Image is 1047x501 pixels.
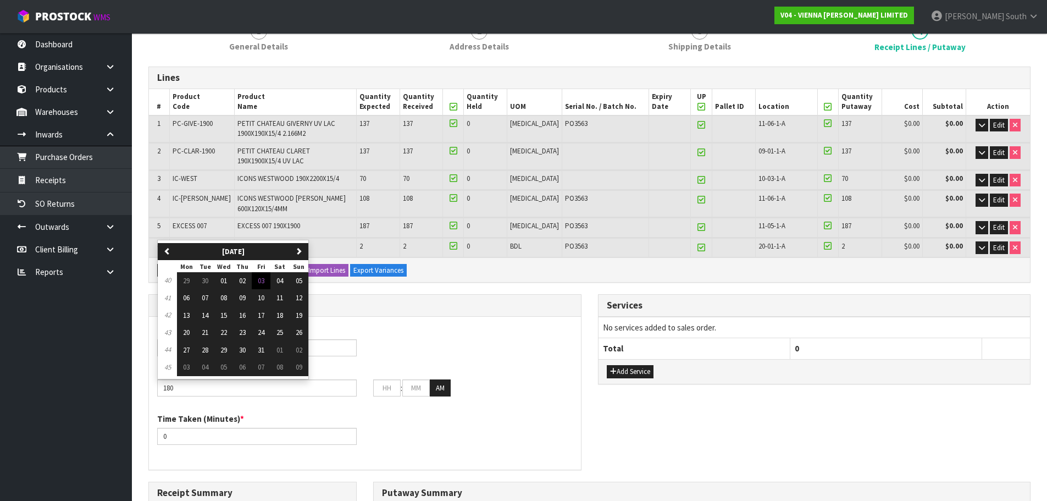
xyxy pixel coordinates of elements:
[841,146,851,156] span: 137
[169,89,234,115] th: Product Code
[222,247,245,256] strong: [DATE]
[945,241,963,251] strong: $0.00
[220,362,227,372] span: 05
[359,119,369,128] span: 137
[400,89,443,115] th: Quantity Received
[270,272,289,290] button: 04
[289,289,308,307] button: 12
[177,307,196,324] button: 13
[296,362,302,372] span: 09
[993,120,1005,130] span: Edit
[382,488,1022,498] h3: Putaway Summary
[296,328,302,337] span: 26
[252,359,270,376] button: 07
[183,345,190,355] span: 27
[945,119,963,128] strong: $0.00
[565,119,588,128] span: PO3563
[599,338,790,359] th: Total
[904,194,919,203] span: $0.00
[510,194,559,203] span: [MEDICAL_DATA]
[233,342,252,359] button: 30
[258,293,264,302] span: 10
[220,311,227,320] span: 15
[258,276,264,285] span: 03
[841,221,851,230] span: 187
[403,241,406,251] span: 2
[202,276,208,285] span: 30
[467,194,470,203] span: 0
[164,345,171,354] em: 44
[229,41,288,52] span: General Details
[183,328,190,337] span: 20
[258,362,264,372] span: 07
[565,221,588,230] span: PO3563
[270,359,289,376] button: 08
[373,379,401,397] input: HH
[289,324,308,342] button: 26
[214,342,233,359] button: 29
[467,221,470,230] span: 0
[183,276,190,285] span: 29
[217,262,231,271] small: Wednesday
[296,276,302,285] span: 05
[403,194,413,203] span: 108
[252,307,270,324] button: 17
[966,89,1030,115] th: Action
[510,241,522,251] span: BDL
[177,324,196,342] button: 20
[258,328,264,337] span: 24
[276,293,283,302] span: 11
[173,119,213,128] span: PC-GIVE-1900
[202,311,208,320] span: 14
[180,262,193,271] small: Monday
[904,221,919,230] span: $0.00
[293,262,304,271] small: Sunday
[467,241,470,251] span: 0
[157,300,573,311] h3: Putaway Completion Time
[252,324,270,342] button: 24
[841,194,851,203] span: 108
[234,89,357,115] th: Product Name
[357,89,400,115] th: Quantity Expected
[202,293,208,302] span: 07
[239,311,246,320] span: 16
[173,146,215,156] span: PC-CLAR-1900
[649,89,690,115] th: Expiry Date
[276,311,283,320] span: 18
[214,359,233,376] button: 05
[157,379,357,397] input: Date/Time completed
[289,359,308,376] button: 09
[668,41,731,52] span: Shipping Details
[157,428,357,445] input: Time Taken
[430,379,451,397] button: AM
[599,317,1031,338] td: No services added to sales order.
[565,241,588,251] span: PO3563
[945,11,1004,21] span: [PERSON_NAME]
[196,342,214,359] button: 28
[270,289,289,307] button: 11
[239,328,246,337] span: 23
[237,174,339,183] span: ICONS WESTWOOD 190X2200X15/4
[177,342,196,359] button: 27
[239,276,246,285] span: 02
[904,146,919,156] span: $0.00
[904,119,919,128] span: $0.00
[507,89,562,115] th: UOM
[990,119,1008,132] button: Edit
[904,241,919,251] span: $0.00
[157,146,160,156] span: 2
[183,311,190,320] span: 13
[214,324,233,342] button: 22
[239,362,246,372] span: 06
[758,241,785,251] span: 20-01-1-A
[196,359,214,376] button: 04
[164,362,171,372] em: 45
[233,307,252,324] button: 16
[562,89,649,115] th: Serial No. / Batch No.
[841,174,848,183] span: 70
[712,89,755,115] th: Pallet ID
[202,362,208,372] span: 04
[173,194,231,203] span: IC-[PERSON_NAME]
[607,365,653,378] button: Add Service
[233,289,252,307] button: 09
